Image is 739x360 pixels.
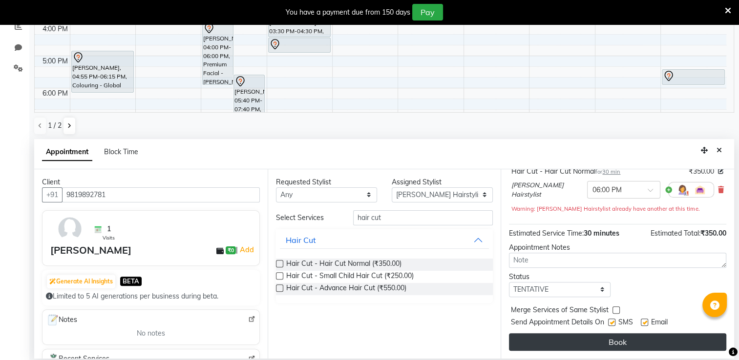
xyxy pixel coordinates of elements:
[353,210,493,225] input: Search by service name
[712,143,726,158] button: Close
[700,229,726,238] span: ₹350.00
[103,234,115,241] span: Visits
[42,143,92,161] span: Appointment
[676,184,688,196] img: Hairdresser.png
[56,215,84,243] img: avatar
[226,246,236,254] span: ₹0
[286,234,316,246] div: Hair Cut
[511,205,699,212] small: Warning: [PERSON_NAME] Hairstylist already have another at this time.
[238,244,255,256] a: Add
[62,187,260,202] input: Search by Name/Mobile/Email/Code
[72,51,133,92] div: [PERSON_NAME], 04:55 PM-06:15 PM, Colouring - Global
[104,147,138,156] span: Block Time
[511,317,604,329] span: Send Appointment Details On
[203,22,233,84] div: [PERSON_NAME], 04:00 PM-06:00 PM, Premium Facial - [PERSON_NAME]
[286,271,414,283] span: Hair Cut - Small Child Hair Cut (₹250.00)
[618,317,633,329] span: SMS
[107,224,111,234] span: 1
[509,242,726,253] div: Appointment Notes
[41,56,70,66] div: 5:00 PM
[47,275,115,288] button: Generate AI Insights
[276,177,377,187] div: Requested Stylist
[42,187,63,202] button: +91
[509,229,584,238] span: Estimated Service Time:
[509,272,610,282] div: Status
[46,291,256,301] div: Limited to 5 AI generations per business during beta.
[286,283,406,295] span: Hair Cut - Advance Hair Cut (₹550.00)
[511,305,609,317] span: Merge Services of Same Stylist
[41,88,70,99] div: 6:00 PM
[50,243,131,258] div: [PERSON_NAME]
[651,229,700,238] span: Estimated Total:
[46,314,77,326] span: Notes
[584,229,619,238] span: 30 minutes
[511,166,620,177] div: Hair Cut - Hair Cut Normal
[286,259,401,271] span: Hair Cut - Hair Cut Normal (₹350.00)
[392,177,493,187] div: Assigned Stylist
[137,328,165,339] span: No notes
[280,231,489,249] button: Hair Cut
[509,333,726,351] button: Book
[269,213,346,223] div: Select Services
[595,168,620,175] small: for
[412,4,443,20] button: Pay
[42,177,260,187] div: Client
[511,180,583,200] span: [PERSON_NAME] Hairstylist
[234,75,264,138] div: [PERSON_NAME], 05:40 PM-07:40 PM, Premium Facial - [PERSON_NAME]
[651,317,668,329] span: Email
[269,38,330,52] div: [PERSON_NAME], 04:30 PM-05:00 PM, Hand & Feet Treatment - Regular Menicure
[694,184,706,196] img: Interior.png
[41,24,70,34] div: 4:00 PM
[662,70,724,84] div: [PERSON_NAME], 05:30 PM-06:00 PM, [PERSON_NAME]
[286,7,410,18] div: You have a payment due from 150 days
[236,244,255,256] span: |
[602,168,620,175] span: 30 min
[718,168,724,174] i: Edit price
[120,277,142,286] span: BETA
[689,166,714,177] span: ₹350.00
[48,120,62,131] span: 1 / 2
